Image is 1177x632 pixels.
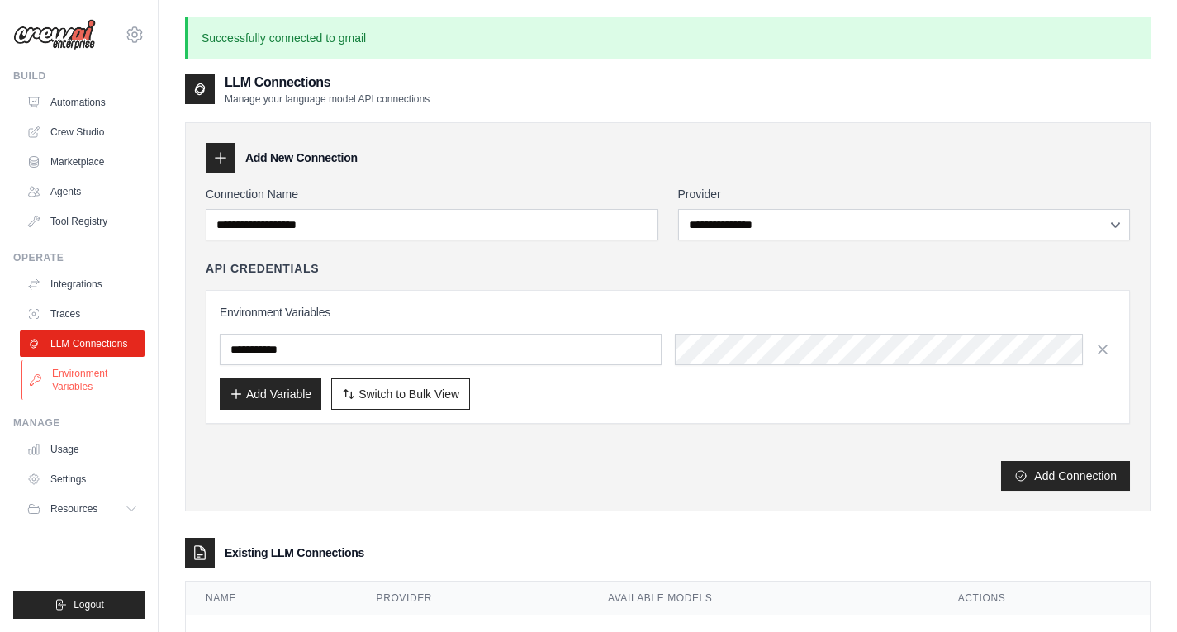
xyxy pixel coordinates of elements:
[20,178,145,205] a: Agents
[225,93,430,106] p: Manage your language model API connections
[20,149,145,175] a: Marketplace
[185,17,1151,59] p: Successfully connected to gmail
[20,496,145,522] button: Resources
[245,150,358,166] h3: Add New Connection
[20,466,145,492] a: Settings
[938,582,1150,615] th: Actions
[13,69,145,83] div: Build
[206,186,658,202] label: Connection Name
[678,186,1131,202] label: Provider
[331,378,470,410] button: Switch to Bulk View
[50,502,97,516] span: Resources
[1001,461,1130,491] button: Add Connection
[357,582,588,615] th: Provider
[13,416,145,430] div: Manage
[20,208,145,235] a: Tool Registry
[13,591,145,619] button: Logout
[20,436,145,463] a: Usage
[588,582,938,615] th: Available Models
[220,304,1116,321] h3: Environment Variables
[186,582,357,615] th: Name
[20,119,145,145] a: Crew Studio
[20,89,145,116] a: Automations
[20,271,145,297] a: Integrations
[13,19,96,50] img: Logo
[225,73,430,93] h2: LLM Connections
[358,386,459,402] span: Switch to Bulk View
[20,301,145,327] a: Traces
[21,360,146,400] a: Environment Variables
[74,598,104,611] span: Logout
[220,378,321,410] button: Add Variable
[225,544,364,561] h3: Existing LLM Connections
[20,330,145,357] a: LLM Connections
[13,251,145,264] div: Operate
[206,260,319,277] h4: API Credentials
